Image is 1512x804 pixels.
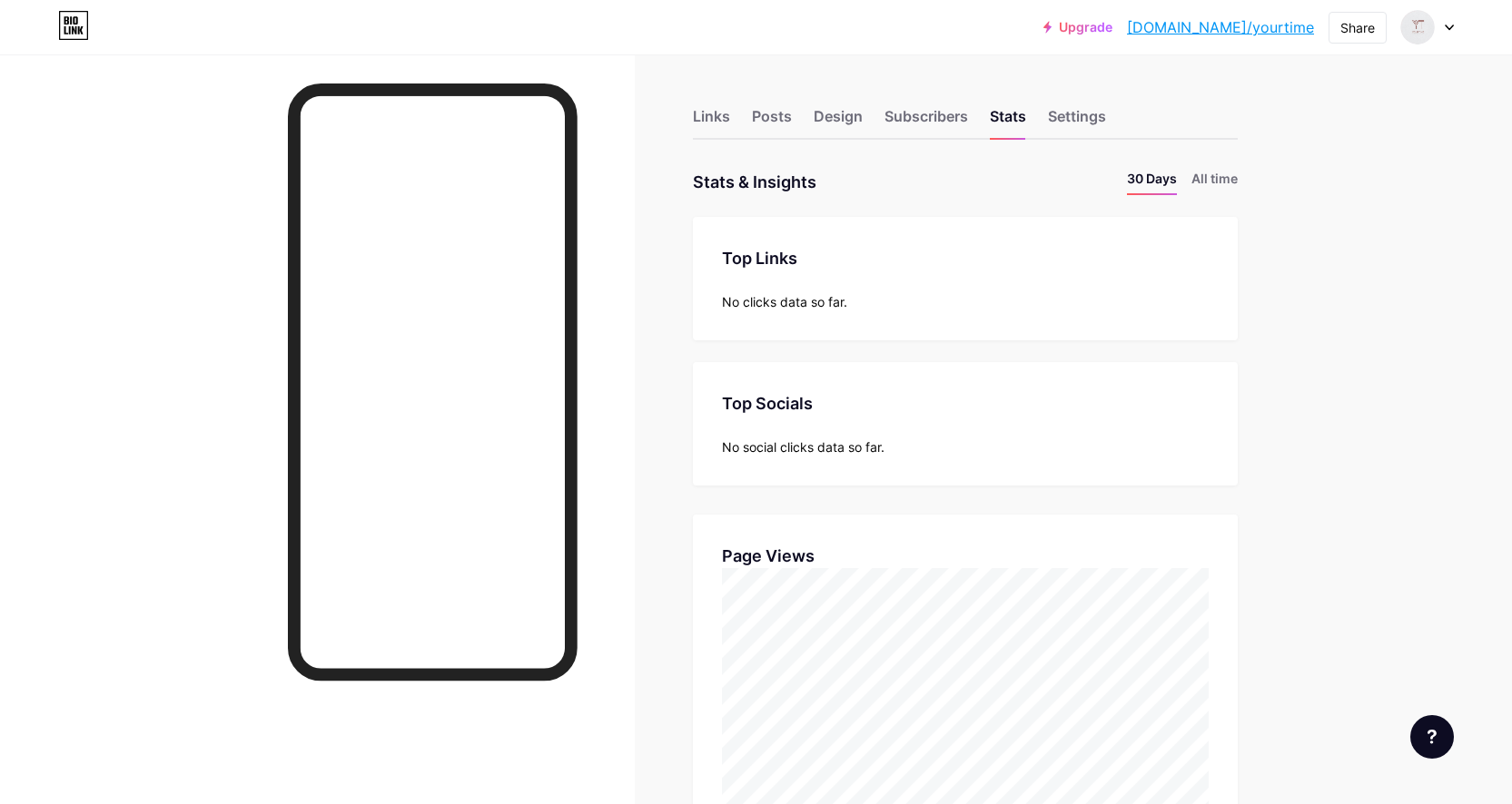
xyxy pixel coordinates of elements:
[752,105,792,138] div: Posts
[990,105,1026,138] div: Stats
[722,544,1209,568] div: Page Views
[1048,105,1106,138] div: Settings
[722,292,1209,311] div: No clicks data so far.
[884,105,968,138] div: Subscribers
[1127,16,1314,38] a: [DOMAIN_NAME]/yourtime
[693,169,816,195] div: Stats & Insights
[814,105,863,138] div: Design
[1191,169,1238,195] li: All time
[1400,10,1435,44] img: yourtime
[693,105,730,138] div: Links
[1127,169,1177,195] li: 30 Days
[1340,18,1375,37] div: Share
[722,246,1209,270] div: Top Links
[1043,20,1112,34] a: Upgrade
[722,437,1209,456] div: No social clicks data so far.
[722,391,1209,416] div: Top Socials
